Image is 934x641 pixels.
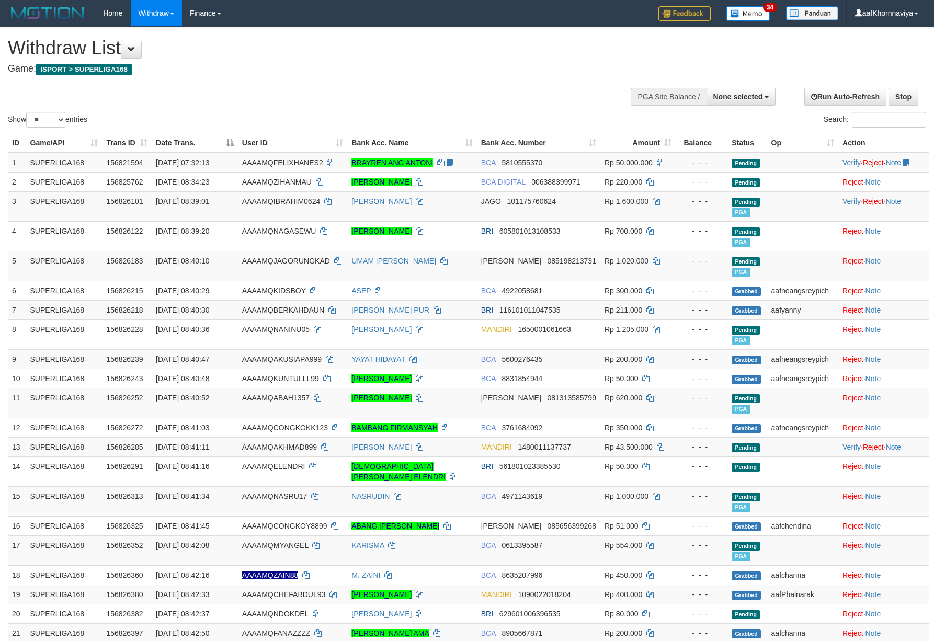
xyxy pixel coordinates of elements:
[838,191,929,221] td: · ·
[156,257,209,265] span: [DATE] 08:40:10
[351,462,446,481] a: [DEMOGRAPHIC_DATA][PERSON_NAME] ELENDRI
[106,178,143,186] span: 156825762
[680,461,723,472] div: - - -
[838,172,929,191] td: ·
[8,456,26,486] td: 14
[767,565,838,585] td: aafchanna
[502,423,542,432] span: Copy 3761684092 to clipboard
[863,197,884,205] a: Reject
[242,355,322,363] span: AAAAMQAKUSIAPA999
[351,306,429,314] a: [PERSON_NAME] PUR
[865,492,881,500] a: Note
[732,208,750,217] span: Marked by aafchoeunmanni
[842,492,863,500] a: Reject
[842,610,863,618] a: Reject
[865,590,881,599] a: Note
[351,541,384,550] a: KARISMA
[26,319,102,349] td: SUPERLIGA168
[481,178,526,186] span: BCA DIGITAL
[838,456,929,486] td: ·
[680,157,723,168] div: - - -
[838,319,929,349] td: ·
[156,522,209,530] span: [DATE] 08:41:45
[767,369,838,388] td: aafneangsreypich
[502,374,542,383] span: Copy 8831854944 to clipboard
[676,133,727,153] th: Balance
[8,516,26,535] td: 16
[824,112,926,128] label: Search:
[351,227,412,235] a: [PERSON_NAME]
[842,355,863,363] a: Reject
[242,178,312,186] span: AAAAMQZIHANMAU
[106,443,143,451] span: 156826285
[732,405,750,414] span: Marked by aafandaneth
[8,565,26,585] td: 18
[351,571,380,579] a: M. ZAINI
[26,456,102,486] td: SUPERLIGA168
[351,629,429,637] a: [PERSON_NAME] AMA
[605,287,642,295] span: Rp 300.000
[351,610,412,618] a: [PERSON_NAME]
[26,437,102,456] td: SUPERLIGA168
[502,158,542,167] span: Copy 5810555370 to clipboard
[886,443,902,451] a: Note
[838,369,929,388] td: ·
[156,374,209,383] span: [DATE] 08:40:48
[838,221,929,251] td: ·
[838,516,929,535] td: ·
[838,388,929,418] td: ·
[865,462,881,471] a: Note
[767,418,838,437] td: aafneangsreypich
[156,462,209,471] span: [DATE] 08:41:16
[351,522,439,530] a: ABANG [PERSON_NAME]
[351,257,436,265] a: UMAM [PERSON_NAME]
[351,590,412,599] a: [PERSON_NAME]
[481,227,493,235] span: BRI
[26,191,102,221] td: SUPERLIGA168
[351,158,433,167] a: BRAYREN ANG ANTONI
[680,226,723,236] div: - - -
[838,281,929,300] td: ·
[481,462,493,471] span: BRI
[838,535,929,565] td: ·
[152,133,238,153] th: Date Trans.: activate to sort column descending
[605,423,642,432] span: Rp 350.000
[842,571,863,579] a: Reject
[842,178,863,186] a: Reject
[518,443,571,451] span: Copy 1480011137737 to clipboard
[242,522,327,530] span: AAAAMQCONGKOY8899
[8,191,26,221] td: 3
[106,306,143,314] span: 156826218
[242,325,310,334] span: AAAAMQNANINU05
[26,418,102,437] td: SUPERLIGA168
[605,227,642,235] span: Rp 700.000
[242,374,319,383] span: AAAAMQKUNTULLL99
[481,287,496,295] span: BCA
[242,492,307,500] span: AAAAMQNASRU17
[863,158,884,167] a: Reject
[8,300,26,319] td: 7
[26,369,102,388] td: SUPERLIGA168
[865,355,881,363] a: Note
[499,227,561,235] span: Copy 605801013108533 to clipboard
[838,133,929,153] th: Action
[26,172,102,191] td: SUPERLIGA168
[8,319,26,349] td: 8
[499,306,561,314] span: Copy 116101011047535 to clipboard
[680,570,723,580] div: - - -
[680,305,723,315] div: - - -
[26,300,102,319] td: SUPERLIGA168
[106,492,143,500] span: 156826313
[106,227,143,235] span: 156826122
[838,565,929,585] td: ·
[351,443,412,451] a: [PERSON_NAME]
[767,516,838,535] td: aafchendina
[842,287,863,295] a: Reject
[548,257,596,265] span: Copy 085198213731 to clipboard
[477,133,600,153] th: Bank Acc. Number: activate to sort column ascending
[106,522,143,530] span: 156826325
[26,516,102,535] td: SUPERLIGA168
[242,227,316,235] span: AAAAMQNAGASEWU
[863,443,884,451] a: Reject
[838,153,929,173] td: · ·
